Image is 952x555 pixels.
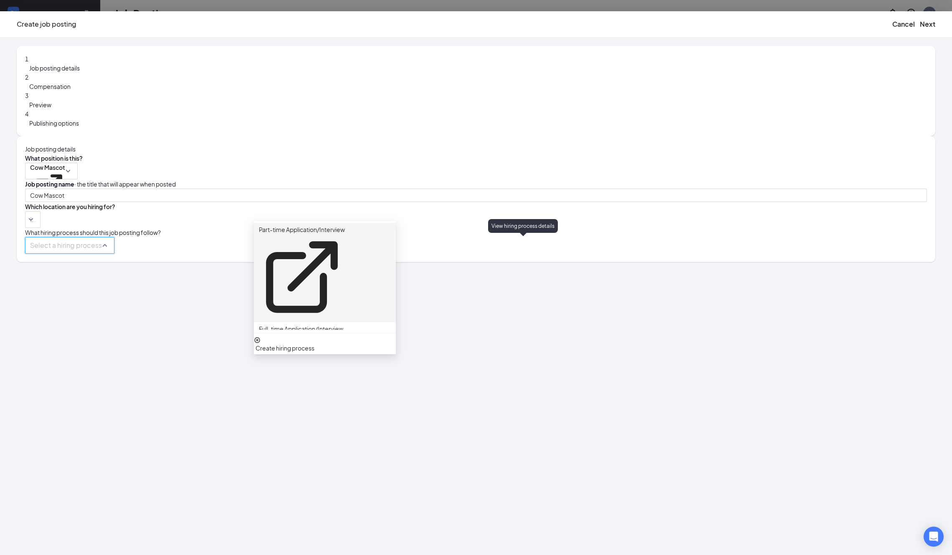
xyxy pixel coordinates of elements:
b: Job posting name [25,180,74,188]
button: Cancel [892,20,915,29]
div: View hiring process details [488,219,558,233]
div: Create job posting [17,20,76,29]
svg: ExternalLink [30,172,65,207]
span: Job posting details [25,145,76,153]
span: Create hiring process [256,344,314,352]
span: Cancel [892,20,915,28]
span: 4 [25,110,28,118]
div: Part-time Application/Interview [259,225,345,320]
svg: PlusCircle [254,337,261,343]
span: Compensation [29,83,71,90]
svg: ExternalLink [259,234,345,320]
span: Job posting details [29,64,80,72]
span: Preview [29,101,51,108]
span: What hiring process should this job posting follow? [25,229,161,236]
span: · the title that will appear when posted [25,180,176,188]
span: 3 [25,92,28,99]
span: What position is this? [25,154,83,162]
button: Next [920,20,935,29]
span: Publishing options [29,119,79,127]
span: 2 [25,73,28,81]
span: Which location are you hiring for? [25,203,115,210]
div: Full-time Application/Interview [259,324,343,418]
p: Part-time Application/Interview [259,225,345,234]
p: Full-time Application/Interview [259,324,343,333]
div: Cow Mascot [30,163,65,207]
p: Cow Mascot [30,163,65,172]
div: Open Intercom Messenger [924,527,944,547]
span: 1 [25,55,28,63]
